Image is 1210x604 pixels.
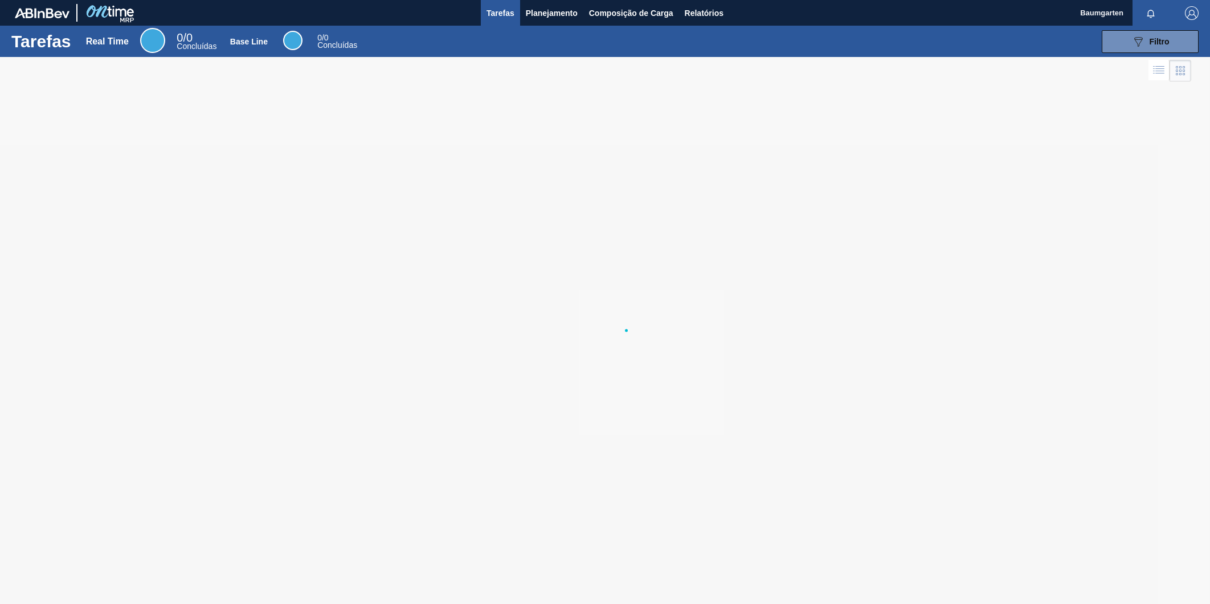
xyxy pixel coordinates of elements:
[15,8,70,18] img: TNhmsLtSVTkK8tSr43FrP2fwEKptu5GPRR3wAAAABJRU5ErkJggg==
[1150,37,1170,46] span: Filtro
[1102,30,1199,53] button: Filtro
[140,28,165,53] div: Real Time
[1133,5,1169,21] button: Notificações
[317,33,322,42] span: 0
[230,37,268,46] div: Base Line
[317,34,357,49] div: Base Line
[86,36,129,47] div: Real Time
[317,33,328,42] span: / 0
[177,33,216,50] div: Real Time
[685,6,723,20] span: Relatórios
[317,40,357,50] span: Concluídas
[487,6,514,20] span: Tarefas
[526,6,578,20] span: Planejamento
[177,42,216,51] span: Concluídas
[177,31,183,44] span: 0
[1185,6,1199,20] img: Logout
[177,31,193,44] span: / 0
[589,6,673,20] span: Composição de Carga
[11,35,71,48] h1: Tarefas
[283,31,302,50] div: Base Line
